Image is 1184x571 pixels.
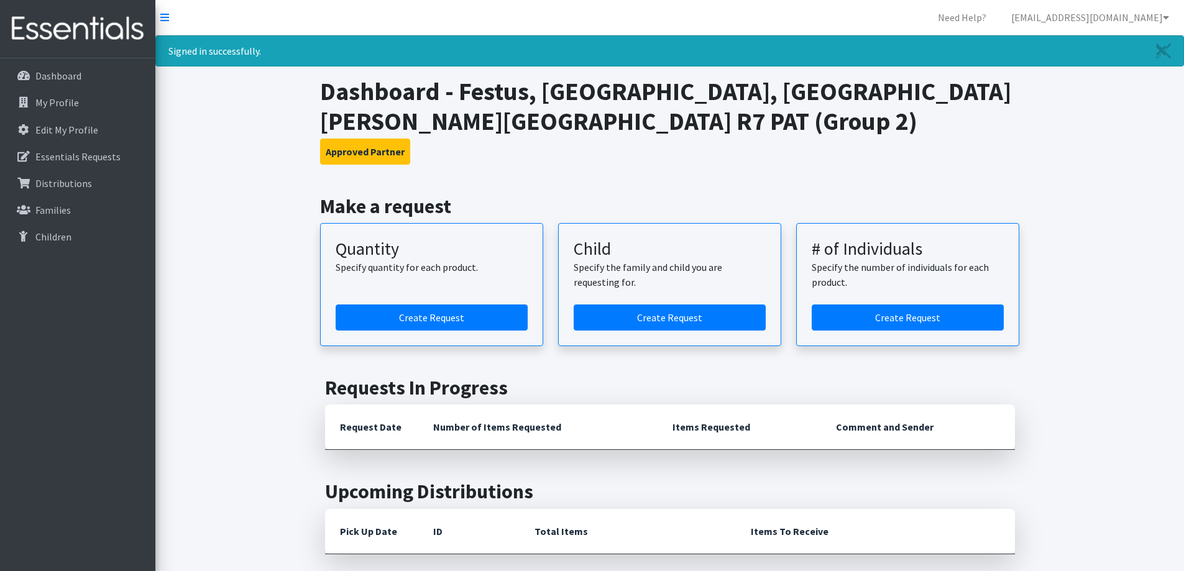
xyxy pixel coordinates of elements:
[5,63,150,88] a: Dashboard
[928,5,996,30] a: Need Help?
[5,198,150,222] a: Families
[812,304,1004,331] a: Create a request by number of individuals
[574,239,766,260] h3: Child
[821,404,1014,450] th: Comment and Sender
[325,509,418,554] th: Pick Up Date
[418,509,520,554] th: ID
[812,239,1004,260] h3: # of Individuals
[5,224,150,249] a: Children
[35,177,92,190] p: Distributions
[35,231,71,243] p: Children
[325,404,418,450] th: Request Date
[5,171,150,196] a: Distributions
[35,70,81,82] p: Dashboard
[320,139,410,165] button: Approved Partner
[35,204,71,216] p: Families
[736,509,1015,554] th: Items To Receive
[418,404,658,450] th: Number of Items Requested
[155,35,1184,66] div: Signed in successfully.
[520,509,736,554] th: Total Items
[320,194,1019,218] h2: Make a request
[812,260,1004,290] p: Specify the number of individuals for each product.
[325,480,1015,503] h2: Upcoming Distributions
[35,96,79,109] p: My Profile
[5,117,150,142] a: Edit My Profile
[5,8,150,50] img: HumanEssentials
[5,144,150,169] a: Essentials Requests
[574,304,766,331] a: Create a request for a child or family
[35,124,98,136] p: Edit My Profile
[336,304,528,331] a: Create a request by quantity
[336,239,528,260] h3: Quantity
[1001,5,1179,30] a: [EMAIL_ADDRESS][DOMAIN_NAME]
[658,404,821,450] th: Items Requested
[336,260,528,275] p: Specify quantity for each product.
[574,260,766,290] p: Specify the family and child you are requesting for.
[1144,36,1183,66] a: Close
[325,376,1015,400] h2: Requests In Progress
[320,76,1019,136] h1: Dashboard - Festus, [GEOGRAPHIC_DATA], [GEOGRAPHIC_DATA][PERSON_NAME][GEOGRAPHIC_DATA] R7 PAT (Gr...
[35,150,121,163] p: Essentials Requests
[5,90,150,115] a: My Profile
